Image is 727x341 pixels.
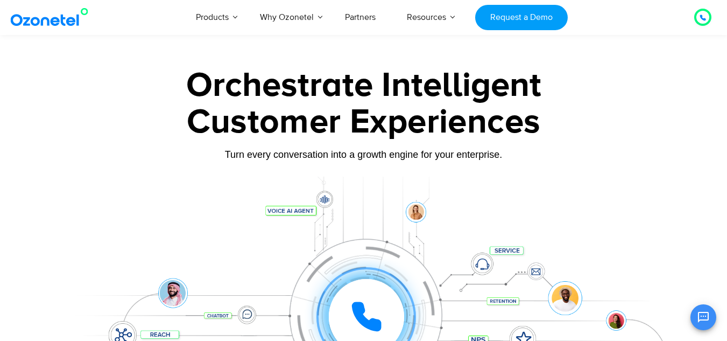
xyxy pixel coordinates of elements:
[27,149,700,161] div: Turn every conversation into a growth engine for your enterprise.
[690,304,716,330] button: Open chat
[475,5,567,30] a: Request a Demo
[27,96,700,148] div: Customer Experiences
[27,68,700,103] div: Orchestrate Intelligent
